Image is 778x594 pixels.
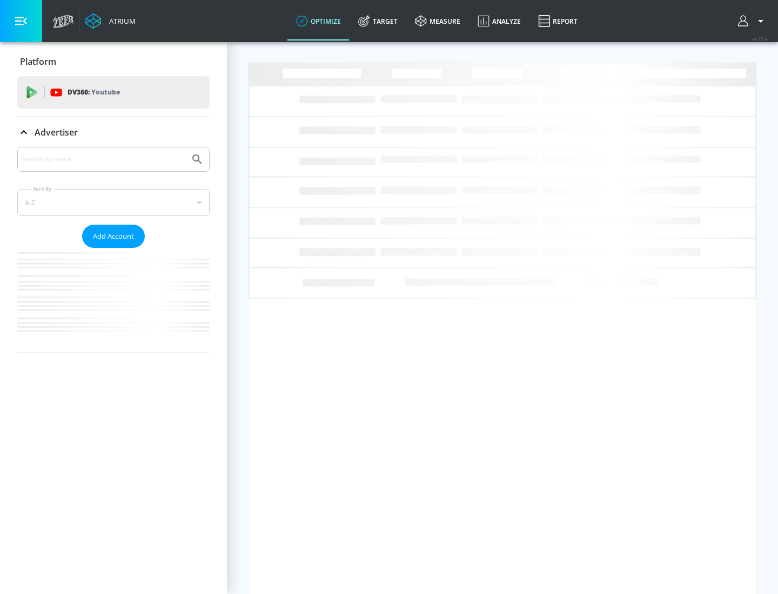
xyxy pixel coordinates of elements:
div: DV360: Youtube [17,76,210,109]
a: Target [350,2,406,40]
p: Platform [20,56,56,67]
nav: list of Advertiser [17,248,210,353]
div: Platform [17,46,210,77]
a: optimize [287,2,350,40]
span: v 4.25.4 [752,36,767,42]
p: DV360: [68,86,120,98]
input: Search by name [22,152,185,166]
label: Sort By [31,185,54,192]
a: Analyze [469,2,529,40]
p: Youtube [91,86,120,98]
a: Atrium [85,13,136,29]
div: Advertiser [17,147,210,353]
div: Atrium [105,16,136,26]
a: measure [406,2,469,40]
p: Advertiser [35,126,78,138]
div: A-Z [17,189,210,216]
div: Advertiser [17,117,210,147]
button: Add Account [82,225,145,248]
span: Add Account [93,230,134,242]
a: Report [529,2,586,40]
